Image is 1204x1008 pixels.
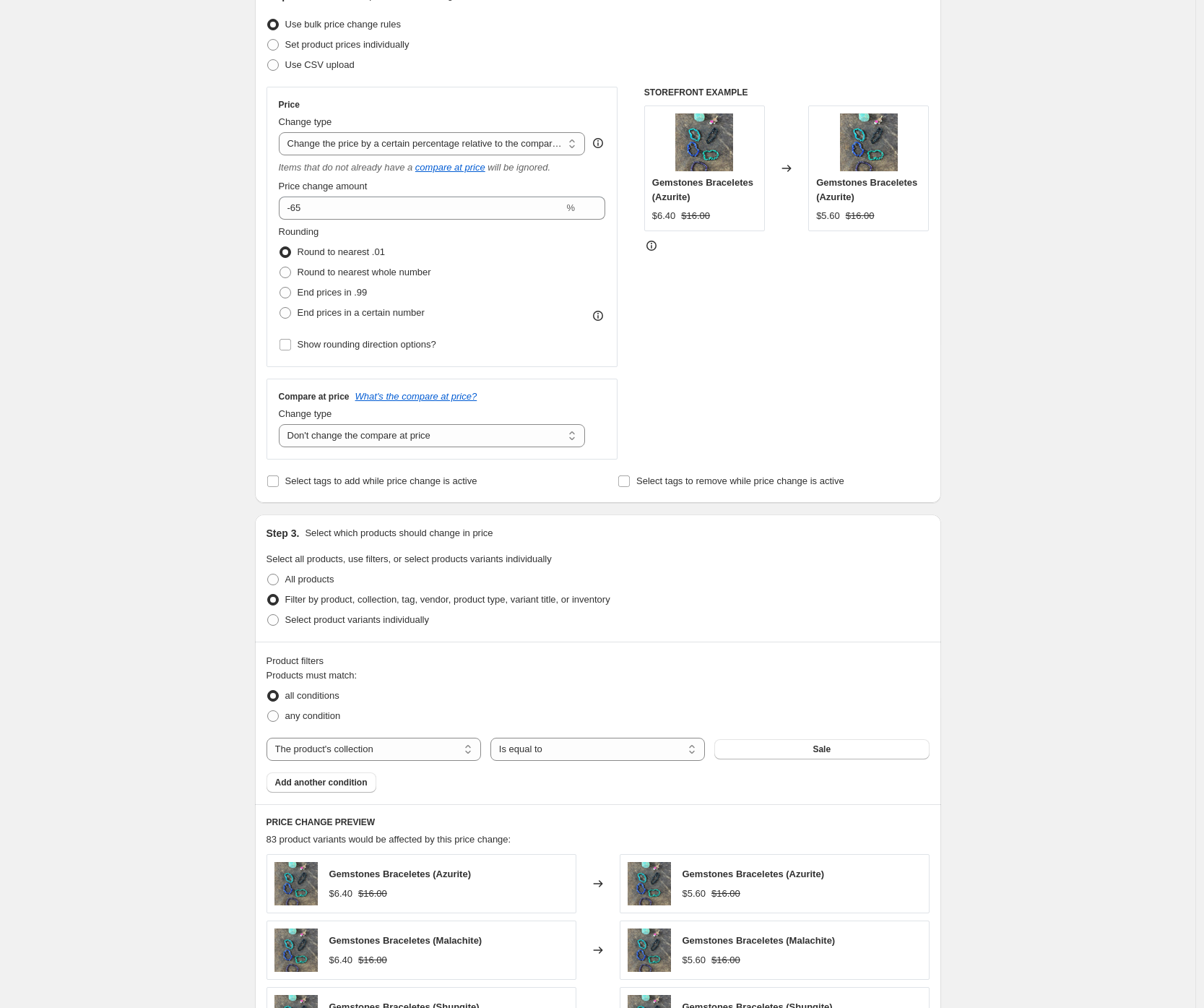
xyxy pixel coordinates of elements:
[683,887,706,901] div: $5.60
[274,862,318,905] img: IMG_9482_80x.heic
[285,690,339,701] span: all conditions
[279,197,564,220] input: -20
[628,862,671,905] img: IMG_9482_80x.heic
[840,113,898,171] img: IMG_9482_80x.heic
[285,614,429,625] span: Select product variants individually
[298,307,425,318] span: End prices in a certain number
[279,181,368,191] span: Price change amount
[298,267,431,277] span: Round to nearest whole number
[591,136,605,150] div: help
[566,202,575,213] span: %
[305,526,493,540] p: Select which products should change in price
[714,739,929,759] button: Sale
[652,209,676,223] div: $6.40
[298,339,436,350] span: Show rounding direction options?
[488,162,550,173] i: will be ignored.
[652,177,753,202] span: Gemstones Braceletes (Azurite)
[329,887,353,901] div: $6.40
[355,391,477,402] button: What's the compare at price?
[267,834,511,845] span: 83 product variants would be affected by this price change:
[279,162,413,173] i: Items that do not already have a
[285,710,341,721] span: any condition
[267,670,358,681] span: Products must match:
[279,99,300,111] h3: Price
[636,475,844,486] span: Select tags to remove while price change is active
[285,475,477,486] span: Select tags to add while price change is active
[285,594,610,605] span: Filter by product, collection, tag, vendor, product type, variant title, or inventory
[683,953,706,968] div: $5.60
[285,39,410,50] span: Set product prices individually
[329,953,353,968] div: $6.40
[683,935,836,946] span: Gemstones Braceletes (Malachite)
[279,408,332,419] span: Change type
[683,869,825,879] span: Gemstones Braceletes (Azurite)
[279,391,350,402] h3: Compare at price
[285,19,401,30] span: Use bulk price change rules
[816,209,840,223] div: $5.60
[358,887,387,901] strike: $16.00
[628,929,671,972] img: IMG_9482_80x.heic
[274,929,318,972] img: IMG_9482_80x.heic
[285,59,355,70] span: Use CSV upload
[267,817,930,828] h6: PRICE CHANGE PREVIEW
[681,209,710,223] strike: $16.00
[298,246,385,257] span: Round to nearest .01
[644,87,930,98] h6: STOREFRONT EXAMPLE
[267,553,552,564] span: Select all products, use filters, or select products variants individually
[279,116,332,127] span: Change type
[275,777,368,788] span: Add another condition
[415,162,485,173] button: compare at price
[711,953,740,968] strike: $16.00
[675,113,733,171] img: IMG_9482_80x.heic
[298,287,368,298] span: End prices in .99
[267,526,300,540] h2: Step 3.
[329,869,472,879] span: Gemstones Braceletes (Azurite)
[329,935,482,946] span: Gemstones Braceletes (Malachite)
[711,887,740,901] strike: $16.00
[267,654,930,668] div: Product filters
[285,574,334,585] span: All products
[813,744,831,755] span: Sale
[816,177,917,202] span: Gemstones Braceletes (Azurite)
[846,209,875,223] strike: $16.00
[267,772,376,793] button: Add another condition
[279,226,319,237] span: Rounding
[358,953,387,968] strike: $16.00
